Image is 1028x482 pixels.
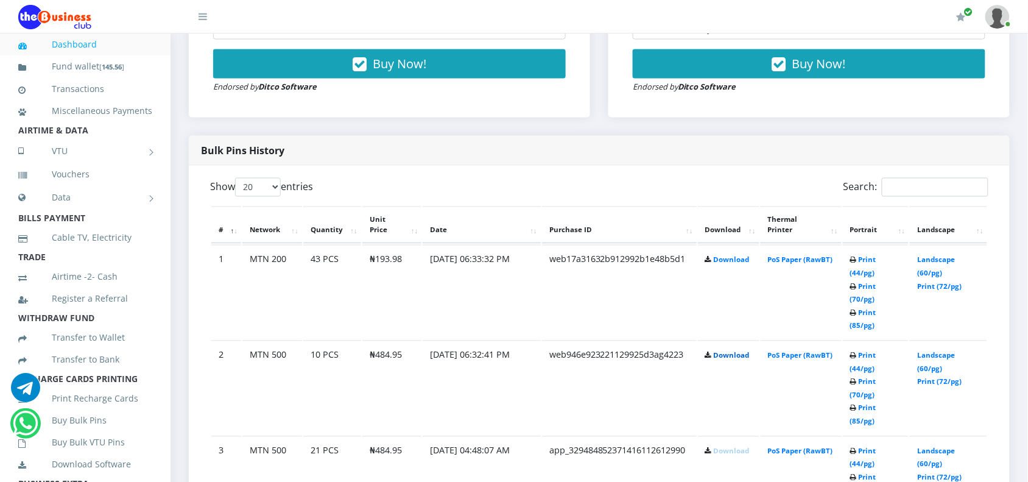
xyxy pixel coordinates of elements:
a: Transactions [18,75,152,103]
a: Vouchers [18,160,152,188]
a: PoS Paper (RawBT) [768,351,833,360]
td: 10 PCS [303,341,361,435]
td: web17a31632b912992b1e48b5d1 [542,245,697,339]
a: Chat for support [11,382,40,402]
th: Download: activate to sort column ascending [698,207,759,244]
a: Buy Bulk VTU Pins [18,428,152,456]
a: Print (85/pg) [850,308,876,331]
th: Date: activate to sort column ascending [423,207,541,244]
th: Network: activate to sort column ascending [242,207,302,244]
a: Print (44/pg) [850,255,876,278]
td: 2 [211,341,241,435]
a: Landscape (60/pg) [917,351,955,374]
th: Purchase ID: activate to sort column ascending [542,207,697,244]
a: PoS Paper (RawBT) [768,447,833,456]
td: ₦193.98 [362,245,422,339]
a: Print (44/pg) [850,447,876,469]
i: Renew/Upgrade Subscription [957,12,966,22]
a: VTU [18,136,152,166]
th: Unit Price: activate to sort column ascending [362,207,422,244]
a: Download [714,351,750,360]
a: Print (72/pg) [917,282,962,291]
a: Airtime -2- Cash [18,263,152,291]
a: Print (85/pg) [850,403,876,426]
td: web946e923221129925d3ag4223 [542,341,697,435]
a: Buy Bulk Pins [18,406,152,434]
a: Cable TV, Electricity [18,224,152,252]
select: Showentries [235,178,281,197]
a: Print (44/pg) [850,351,876,374]
a: Download [714,255,750,264]
label: Search: [843,178,988,197]
a: Fund wallet[145.56] [18,52,152,81]
span: Buy Now! [792,55,846,72]
a: Print (70/pg) [850,377,876,400]
a: Download [714,447,750,456]
a: Dashboard [18,30,152,58]
td: 43 PCS [303,245,361,339]
th: Portrait: activate to sort column ascending [843,207,909,244]
td: [DATE] 06:32:41 PM [423,341,541,435]
input: Search: [882,178,988,197]
td: [DATE] 06:33:32 PM [423,245,541,339]
td: 1 [211,245,241,339]
a: Download Software [18,450,152,478]
a: Landscape (60/pg) [917,255,955,278]
small: Endorsed by [633,81,736,92]
a: Data [18,182,152,213]
strong: Ditco Software [258,81,317,92]
button: Buy Now! [213,49,566,79]
strong: Ditco Software [678,81,736,92]
a: Transfer to Bank [18,346,152,374]
a: Print Recharge Cards [18,385,152,413]
b: 145.56 [102,62,122,71]
td: ₦484.95 [362,341,422,435]
a: Register a Referral [18,285,152,313]
a: PoS Paper (RawBT) [768,255,833,264]
a: Chat for support [13,418,38,438]
button: Buy Now! [633,49,985,79]
th: #: activate to sort column descending [211,207,241,244]
small: Endorsed by [213,81,317,92]
th: Quantity: activate to sort column ascending [303,207,361,244]
a: Print (72/pg) [917,377,962,386]
a: Print (72/pg) [917,473,962,482]
td: MTN 500 [242,341,302,435]
th: Thermal Printer: activate to sort column ascending [761,207,842,244]
td: MTN 200 [242,245,302,339]
a: Landscape (60/pg) [917,447,955,469]
strong: Bulk Pins History [201,144,284,157]
a: Transfer to Wallet [18,324,152,352]
a: Miscellaneous Payments [18,97,152,125]
span: Renew/Upgrade Subscription [964,7,973,16]
small: [ ] [99,62,124,71]
img: Logo [18,5,91,29]
span: Buy Now! [373,55,426,72]
label: Show entries [210,178,313,197]
a: Print (70/pg) [850,282,876,305]
img: User [985,5,1010,29]
th: Landscape: activate to sort column ascending [910,207,987,244]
